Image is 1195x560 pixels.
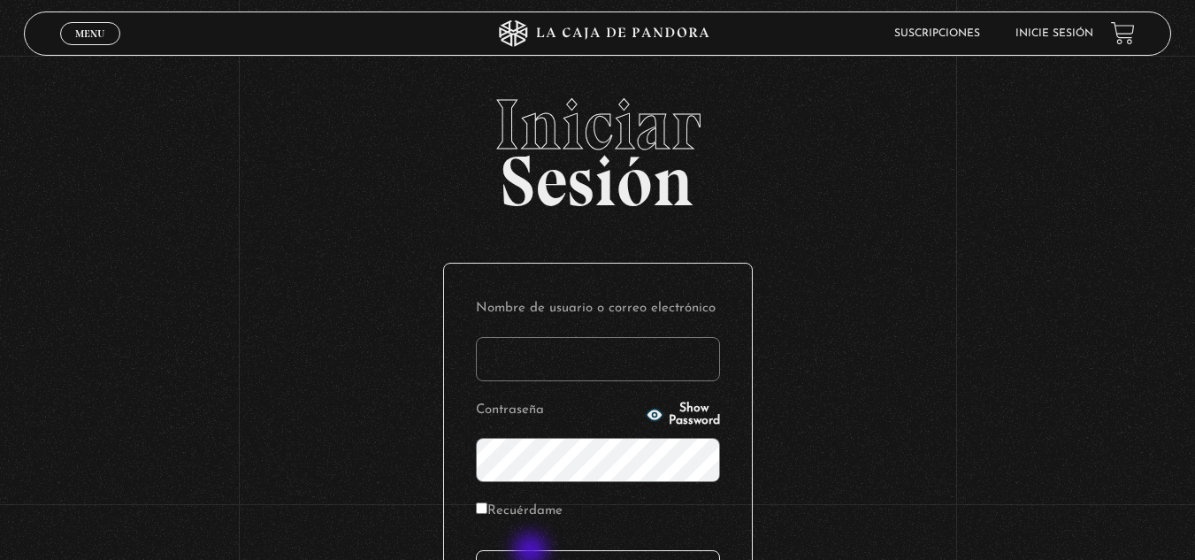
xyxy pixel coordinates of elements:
[646,403,720,427] button: Show Password
[75,28,104,39] span: Menu
[476,295,720,323] label: Nombre de usuario o correo electrónico
[669,403,720,427] span: Show Password
[24,89,1171,203] h2: Sesión
[1111,21,1135,45] a: View your shopping cart
[24,89,1171,160] span: Iniciar
[476,397,640,425] label: Contraseña
[1015,28,1093,39] a: Inicie sesión
[476,502,487,514] input: Recuérdame
[69,42,111,55] span: Cerrar
[894,28,980,39] a: Suscripciones
[476,498,563,525] label: Recuérdame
